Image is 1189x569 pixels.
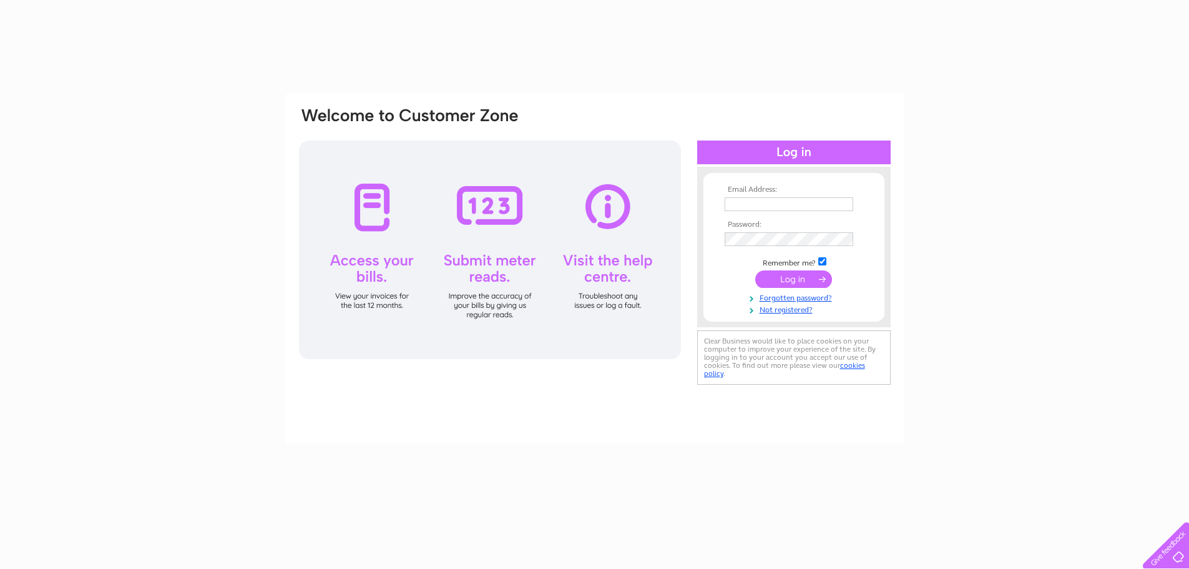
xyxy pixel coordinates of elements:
input: Submit [755,270,832,288]
th: Password: [722,220,866,229]
div: Clear Business would like to place cookies on your computer to improve your experience of the sit... [697,330,891,385]
a: Forgotten password? [725,291,866,303]
a: cookies policy [704,361,865,378]
a: Not registered? [725,303,866,315]
td: Remember me? [722,255,866,268]
th: Email Address: [722,186,866,194]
